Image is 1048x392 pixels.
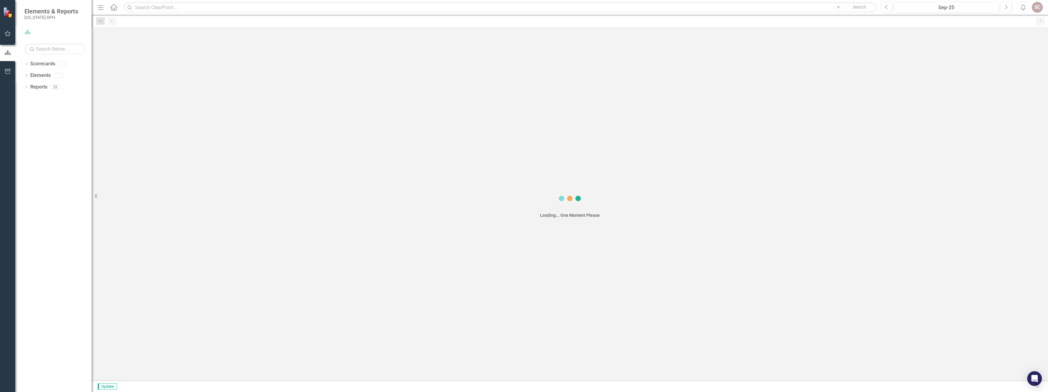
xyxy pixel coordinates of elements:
img: ClearPoint Strategy [3,7,14,18]
div: Open Intercom Messenger [1027,371,1042,386]
input: Search Below... [24,44,86,54]
button: Sep-25 [894,2,999,13]
div: 22 [50,84,60,89]
button: Search [844,3,875,12]
div: Loading... One Moment Please [540,212,600,218]
div: Sep-25 [896,4,997,11]
small: [US_STATE] DPH [24,15,78,20]
span: Elements & Reports [24,8,78,15]
span: Search [853,5,866,9]
a: Scorecards [30,60,55,67]
a: Reports [30,84,47,91]
a: Elements [30,72,51,79]
span: Updater [98,383,117,390]
button: SC [1032,2,1043,13]
input: Search ClearPoint... [124,2,876,13]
